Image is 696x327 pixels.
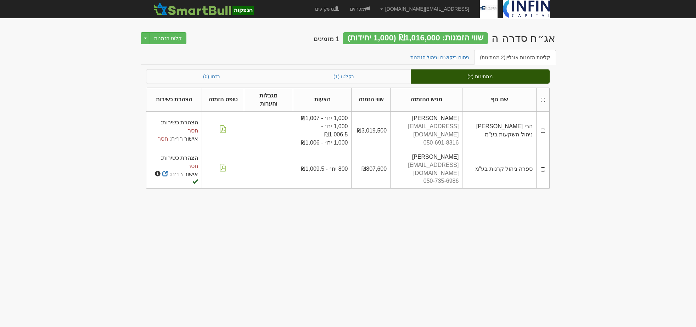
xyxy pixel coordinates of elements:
[462,112,536,150] td: הרי [PERSON_NAME] ניהול השקעות בע"מ
[146,69,277,84] a: נדחו (0)
[391,88,462,112] th: מגיש ההזמנה
[158,136,168,142] span: חסר
[161,155,198,161] span: הצהרת כשירות:
[480,55,505,60] span: (2 ממתינות)
[405,50,475,65] a: ניתוח ביקושים וניהול הזמנות
[474,50,556,65] a: קליטת הזמנות אונליין(2 ממתינות)
[169,136,198,142] span: אישור רו״ח:
[146,88,202,112] th: הצהרת כשירות
[202,88,244,112] th: טופס הזמנה
[301,115,348,121] span: 1,000 יח׳ - ₪1,007
[301,140,348,146] span: 1,000 יח׳ - ₪1,006
[352,88,391,112] th: שווי הזמנה
[151,2,256,16] img: SmartBull Logo
[169,171,198,177] span: אישור רו״ח:
[161,119,198,125] span: הצהרת כשירות:
[394,177,459,185] div: 050-735-6986
[394,153,459,161] div: [PERSON_NAME]
[411,69,550,84] a: ממתינות (2)
[219,125,226,133] img: pdf-file-icon.png
[394,123,459,139] div: [EMAIL_ADDRESS][DOMAIN_NAME]
[277,69,411,84] a: נקלטו (1)
[314,36,339,43] h4: 1 מזמינים
[394,139,459,147] div: 050-691-8316
[394,114,459,123] div: [PERSON_NAME]
[462,150,536,188] td: ספרה ניהול קרנות בע"מ
[352,112,391,150] td: ₪3,019,500
[343,32,488,44] div: שווי הזמנות: ₪1,016,000 (1,000 יחידות)
[188,163,198,169] span: חסר
[321,123,348,137] span: 1,000 יח׳ - ₪1,006.5
[244,88,293,112] th: מגבלות והערות
[150,32,186,44] button: קלוט הזמנות
[293,88,352,112] th: הצעות
[462,88,536,112] th: שם גוף
[219,164,226,171] img: pdf-file-icon.png
[188,128,198,134] span: חסר
[394,161,459,177] div: [EMAIL_ADDRESS][DOMAIN_NAME]
[492,32,555,44] div: אנקור פרופרטיס - אג״ח (סדרה ה) - הנפקה לציבור
[352,150,391,188] td: ₪807,600
[301,166,348,172] span: 800 יח׳ - ₪1,009.5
